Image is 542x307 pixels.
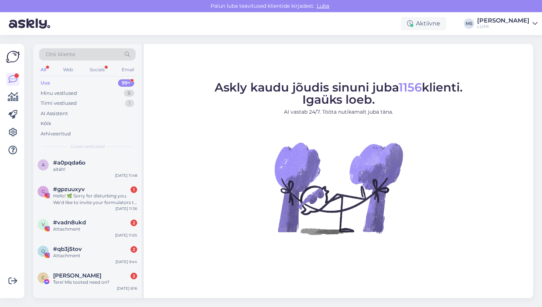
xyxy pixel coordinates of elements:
[42,189,45,194] span: g
[41,120,51,127] div: Kõik
[41,79,50,87] div: Uus
[53,186,85,193] span: #gpzuuxyv
[53,226,137,232] div: Attachment
[272,122,405,255] img: No Chat active
[41,130,71,138] div: Arhiveeritud
[464,18,474,29] div: MS
[401,17,446,30] div: Aktiivne
[53,219,86,226] span: #vadn8ukd
[53,193,137,206] div: Hello! 🌿 Sorry for disturbing you. We’d like to invite your formulators to an exclusive webinar f...
[53,159,86,166] span: #a0pqda6o
[70,143,105,150] span: Uued vestlused
[42,162,45,168] span: a
[131,273,137,279] div: 2
[53,272,101,279] span: Carmen Lilium
[41,100,77,107] div: Tiimi vestlused
[477,18,538,30] a: [PERSON_NAME]LUMI
[88,65,106,75] div: Socials
[41,248,45,254] span: q
[115,206,137,211] div: [DATE] 11:36
[131,246,137,253] div: 2
[120,65,136,75] div: Email
[53,279,137,286] div: Tere! Mis tooted need on?
[477,18,529,24] div: [PERSON_NAME]
[125,100,134,107] div: 1
[118,79,134,87] div: 99+
[215,80,463,107] span: Askly kaudu jõudis sinuni juba klienti. Igaüks loeb.
[53,252,137,259] div: Attachment
[115,173,137,178] div: [DATE] 11:48
[131,220,137,226] div: 2
[41,90,77,97] div: Minu vestlused
[115,259,137,265] div: [DATE] 9:44
[215,108,463,116] p: AI vastab 24/7. Tööta nutikamalt juba täna.
[315,3,331,9] span: Luba
[399,80,422,94] span: 1156
[41,110,68,117] div: AI Assistent
[115,232,137,238] div: [DATE] 11:05
[124,90,134,97] div: 8
[42,275,45,280] span: C
[117,286,137,291] div: [DATE] 8:16
[39,65,48,75] div: All
[46,51,75,58] span: Otsi kliente
[53,246,82,252] span: #qb3j5tov
[477,24,529,30] div: LUMI
[53,166,137,173] div: aitäh!
[62,65,74,75] div: Web
[6,50,20,64] img: Askly Logo
[131,186,137,193] div: 1
[42,222,45,227] span: v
